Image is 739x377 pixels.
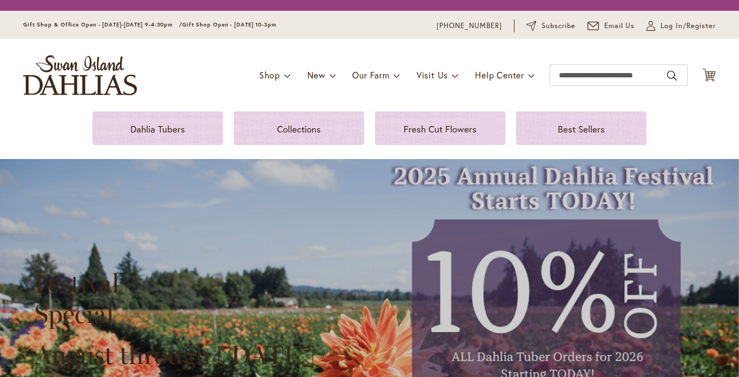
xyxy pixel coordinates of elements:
h2: Festival Special [34,268,315,329]
a: Email Us [588,21,635,31]
span: Email Us [604,21,635,31]
span: New [307,69,325,81]
span: Gift Shop & Office Open - [DATE]-[DATE] 9-4:30pm / [23,21,182,28]
span: Gift Shop Open - [DATE] 10-3pm [182,21,276,28]
span: Log In/Register [661,21,716,31]
h2: August through [DATE] [34,340,315,370]
a: [PHONE_NUMBER] [437,21,502,31]
span: Our Farm [352,69,389,81]
span: Shop [259,69,280,81]
a: store logo [23,55,137,95]
span: Help Center [475,69,524,81]
span: Subscribe [542,21,576,31]
a: Log In/Register [646,21,716,31]
span: Visit Us [417,69,448,81]
a: Subscribe [526,21,576,31]
button: Search [667,67,677,84]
